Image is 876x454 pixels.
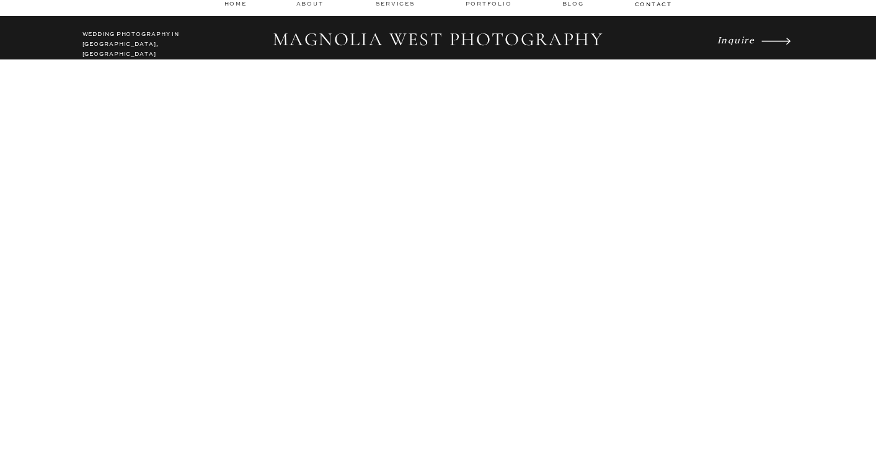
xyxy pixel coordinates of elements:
[265,28,612,52] h2: MAGNOLIA WEST PHOTOGRAPHY
[717,33,755,45] i: Inquire
[201,369,676,393] h1: Los Angeles Wedding Photographer
[82,30,192,52] h2: WEDDING PHOTOGRAPHY IN [GEOGRAPHIC_DATA], [GEOGRAPHIC_DATA]
[717,31,758,48] a: Inquire
[179,305,697,349] i: Timeless Images & an Unparalleled Experience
